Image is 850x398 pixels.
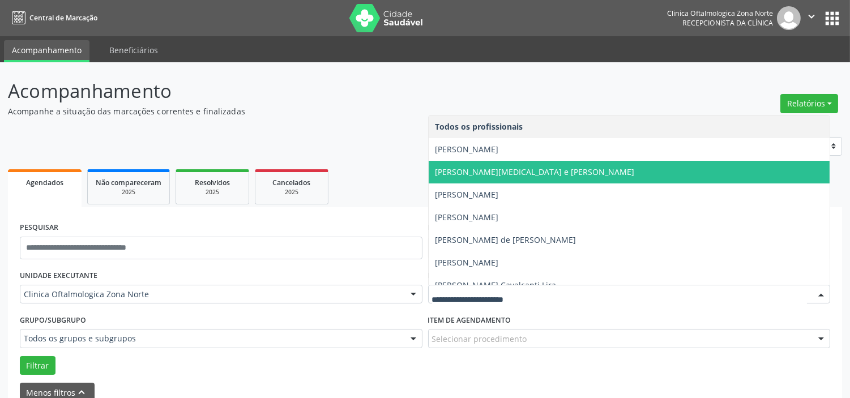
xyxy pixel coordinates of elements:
[8,77,592,105] p: Acompanhamento
[805,10,818,23] i: 
[101,40,166,60] a: Beneficiários
[801,6,822,30] button: 
[435,257,499,268] span: [PERSON_NAME]
[435,280,557,290] span: [PERSON_NAME] Cavalcanti Lira
[435,121,523,132] span: Todos os profissionais
[682,18,773,28] span: Recepcionista da clínica
[8,105,592,117] p: Acompanhe a situação das marcações correntes e finalizadas
[435,234,576,245] span: [PERSON_NAME] de [PERSON_NAME]
[8,8,97,27] a: Central de Marcação
[184,188,241,196] div: 2025
[777,6,801,30] img: img
[432,333,527,345] span: Selecionar procedimento
[195,178,230,187] span: Resolvidos
[428,311,511,329] label: Item de agendamento
[273,178,311,187] span: Cancelados
[26,178,63,187] span: Agendados
[20,219,58,237] label: PESQUISAR
[435,212,499,222] span: [PERSON_NAME]
[667,8,773,18] div: Clinica Oftalmologica Zona Norte
[780,94,838,113] button: Relatórios
[822,8,842,28] button: apps
[263,188,320,196] div: 2025
[29,13,97,23] span: Central de Marcação
[96,178,161,187] span: Não compareceram
[435,144,499,155] span: [PERSON_NAME]
[96,188,161,196] div: 2025
[435,189,499,200] span: [PERSON_NAME]
[20,356,55,375] button: Filtrar
[24,289,399,300] span: Clinica Oftalmologica Zona Norte
[4,40,89,62] a: Acompanhamento
[20,267,97,285] label: UNIDADE EXECUTANTE
[20,311,86,329] label: Grupo/Subgrupo
[435,166,635,177] span: [PERSON_NAME][MEDICAL_DATA] e [PERSON_NAME]
[24,333,399,344] span: Todos os grupos e subgrupos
